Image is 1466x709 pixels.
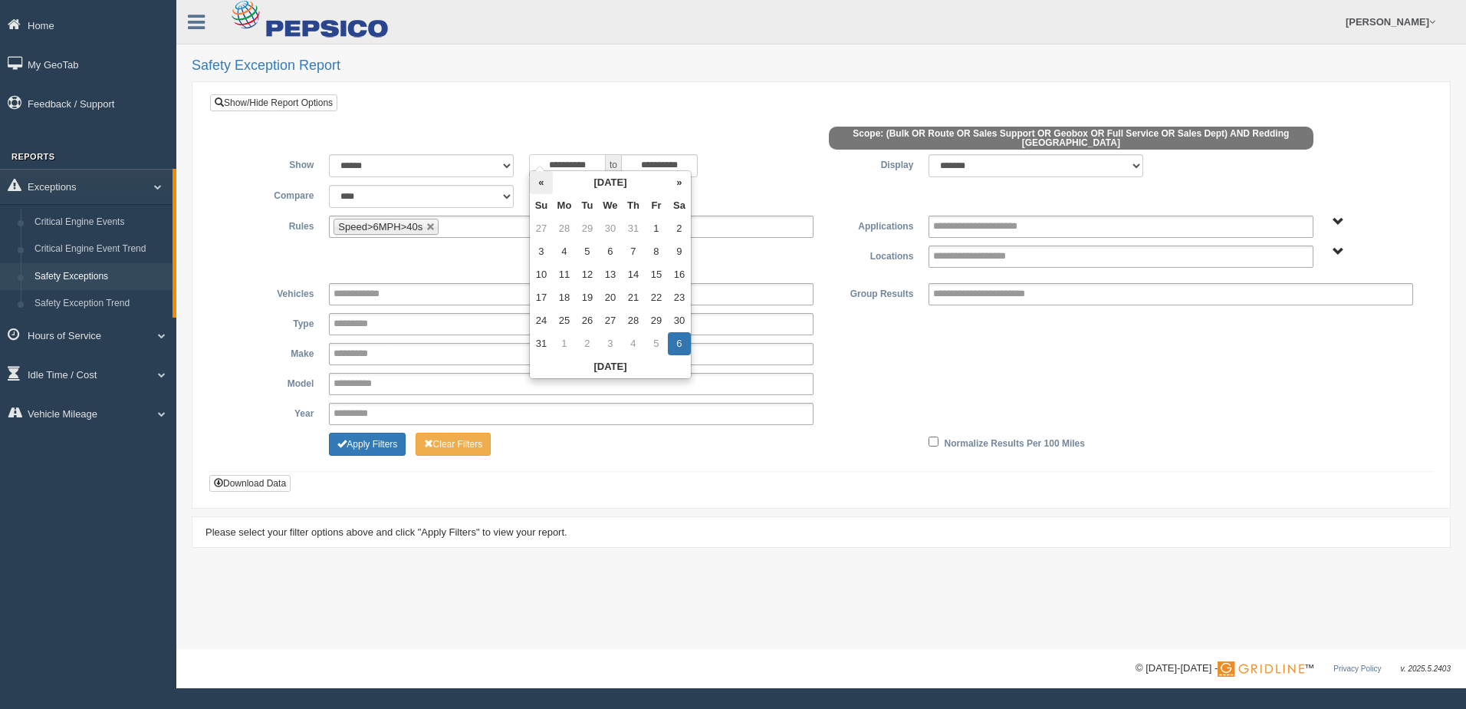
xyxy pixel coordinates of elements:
[821,246,921,264] label: Locations
[222,216,321,234] label: Rules
[668,263,691,286] td: 16
[668,240,691,263] td: 9
[28,263,173,291] a: Safety Exceptions
[329,433,406,456] button: Change Filter Options
[576,217,599,240] td: 29
[28,209,173,236] a: Critical Engine Events
[576,263,599,286] td: 12
[553,263,576,286] td: 11
[210,94,337,111] a: Show/Hide Report Options
[829,127,1313,150] span: Scope: (Bulk OR Route OR Sales Support OR Geobox OR Full Service OR Sales Dept) AND Redding [GEOG...
[1333,664,1381,673] a: Privacy Policy
[1401,664,1451,673] span: v. 2025.5.2403
[645,263,668,286] td: 15
[622,332,645,355] td: 4
[28,290,173,318] a: Safety Exception Trend
[209,475,291,492] button: Download Data
[553,217,576,240] td: 28
[668,286,691,309] td: 23
[668,309,691,332] td: 30
[553,332,576,355] td: 1
[599,309,622,332] td: 27
[192,58,1451,74] h2: Safety Exception Report
[668,171,691,194] th: »
[222,185,321,203] label: Compare
[205,526,567,538] span: Please select your filter options above and click "Apply Filters" to view your report.
[222,283,321,302] label: Vehicles
[222,313,321,331] label: Type
[645,332,668,355] td: 5
[576,194,599,217] th: Tu
[668,194,691,217] th: Sa
[530,355,691,378] th: [DATE]
[222,403,321,421] label: Year
[1136,661,1451,677] div: © [DATE]-[DATE] - ™
[553,286,576,309] td: 18
[222,373,321,391] label: Model
[668,332,691,355] td: 6
[530,332,553,355] td: 31
[821,283,921,302] label: Group Results
[599,194,622,217] th: We
[576,332,599,355] td: 2
[606,154,621,177] span: to
[1218,661,1304,677] img: Gridline
[622,263,645,286] td: 14
[945,433,1085,451] label: Normalize Results Per 100 Miles
[599,263,622,286] td: 13
[576,240,599,263] td: 5
[222,343,321,361] label: Make
[599,286,622,309] td: 20
[622,194,645,217] th: Th
[645,286,668,309] td: 22
[530,240,553,263] td: 3
[622,309,645,332] td: 28
[645,309,668,332] td: 29
[599,240,622,263] td: 6
[599,332,622,355] td: 3
[622,217,645,240] td: 31
[576,286,599,309] td: 19
[338,221,422,232] span: Speed>6MPH>40s
[553,171,668,194] th: [DATE]
[530,217,553,240] td: 27
[645,217,668,240] td: 1
[576,309,599,332] td: 26
[622,286,645,309] td: 21
[530,309,553,332] td: 24
[28,236,173,263] a: Critical Engine Event Trend
[599,217,622,240] td: 30
[530,286,553,309] td: 17
[416,433,491,456] button: Change Filter Options
[553,194,576,217] th: Mo
[530,171,553,194] th: «
[553,240,576,263] td: 4
[821,216,921,234] label: Applications
[668,217,691,240] td: 2
[821,154,921,173] label: Display
[222,154,321,173] label: Show
[553,309,576,332] td: 25
[530,194,553,217] th: Su
[622,240,645,263] td: 7
[645,240,668,263] td: 8
[645,194,668,217] th: Fr
[530,263,553,286] td: 10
